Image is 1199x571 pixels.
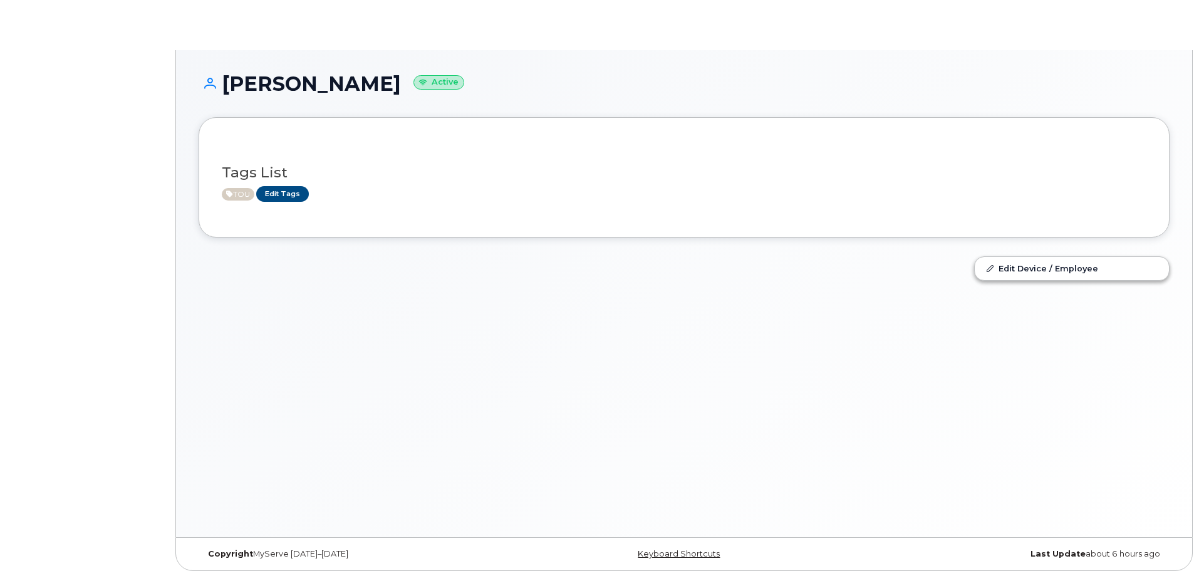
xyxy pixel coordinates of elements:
strong: Last Update [1030,549,1086,558]
small: Active [413,75,464,90]
a: Edit Device / Employee [975,257,1169,280]
h3: Tags List [222,165,1146,181]
a: Edit Tags [256,186,309,202]
div: about 6 hours ago [846,549,1170,559]
h1: [PERSON_NAME] [199,73,1170,95]
a: Keyboard Shortcuts [638,549,720,558]
strong: Copyright [208,549,253,558]
span: Active [222,188,254,201]
div: MyServe [DATE]–[DATE] [199,549,522,559]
